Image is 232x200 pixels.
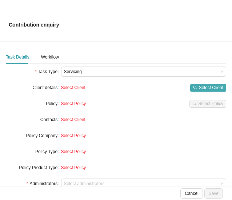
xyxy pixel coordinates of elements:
p: Contribution enquiry [9,21,59,29]
div: Workflow [41,53,59,61]
span: Select Client [61,117,85,122]
span: search [193,85,197,90]
span: Select Client [61,85,85,90]
label: Policy Type [35,147,61,157]
label: Client details [32,83,61,93]
span: Select Policy [61,133,86,138]
button: Save [204,188,223,199]
span: Select Policy [61,165,86,170]
button: Select Policy [189,100,226,108]
button: Select Client [190,84,226,92]
label: Administrators [27,179,61,189]
label: Policy Product Type [19,163,61,173]
label: Policy [46,99,61,109]
label: Task Type [35,67,61,77]
span: Select Policy [61,149,86,154]
span: Select Client [199,84,223,91]
label: Contacts [40,115,61,125]
span: Cancel [185,190,198,197]
span: Servicing [64,67,224,76]
span: Select Policy [61,101,86,106]
label: Policy Company [26,131,61,141]
div: Task Details [6,53,29,61]
button: Cancel [180,188,203,199]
